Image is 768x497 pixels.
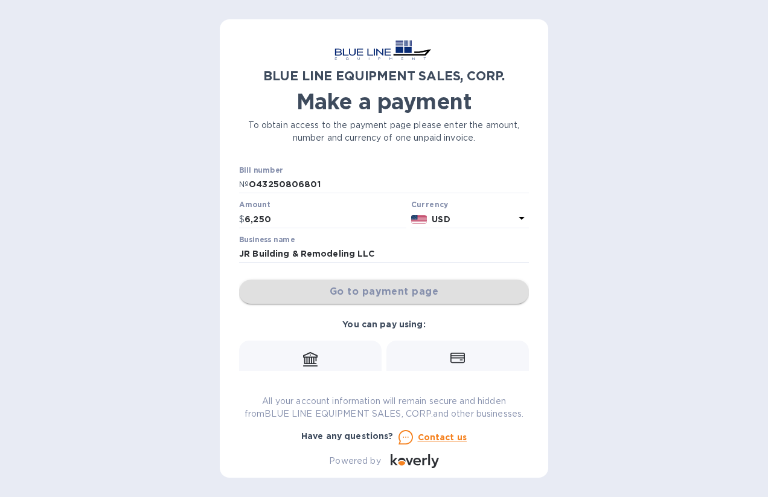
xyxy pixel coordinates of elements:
p: To obtain access to the payment page please enter the amount, number and currency of one unpaid i... [239,119,529,144]
input: Enter bill number [249,176,529,194]
b: Credit card [432,370,483,379]
label: Bill number [239,167,283,174]
b: Have any questions? [301,431,394,441]
img: USD [411,215,427,223]
b: Currency [411,200,449,209]
b: BLUE LINE EQUIPMENT SALES, CORP. [263,68,505,83]
p: Powered by [329,455,380,467]
input: 0.00 [245,210,406,228]
label: Amount [239,202,270,209]
b: USD [432,214,450,224]
h1: Make a payment [239,89,529,114]
p: All your account information will remain secure and hidden from BLUE LINE EQUIPMENT SALES, CORP. ... [239,395,529,420]
u: Contact us [418,432,467,442]
input: Enter business name [239,245,529,263]
p: № [239,178,249,191]
label: Business name [239,236,295,243]
b: You can pay using: [342,319,425,329]
p: $ [239,213,245,226]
